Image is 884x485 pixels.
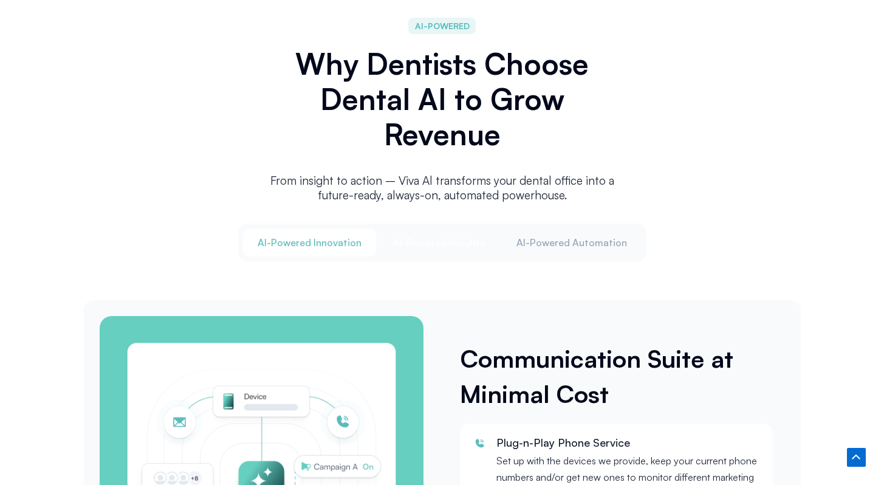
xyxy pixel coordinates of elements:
span: Al-Powered Insights [393,236,485,249]
span: Al-Powered Innovation [258,236,361,249]
span: Al-Powered Automation [516,236,627,249]
span: AI-POWERED [415,19,470,33]
h2: Why Dentists Choose Dental AI to Grow Revenue [266,46,618,152]
span: Plug-n-Play Phone Service [496,436,630,449]
p: From insight to action – Viva Al transforms your dental office into a future-ready, always-on, au... [266,173,618,202]
h3: Communication Suite at Minimal Cost [460,341,779,411]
